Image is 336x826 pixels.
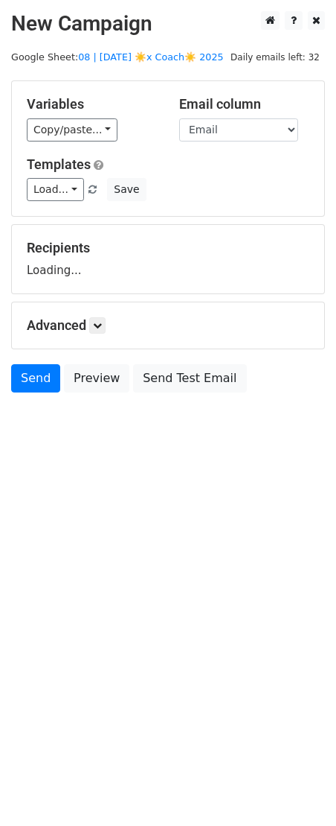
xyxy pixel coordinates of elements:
span: Daily emails left: 32 [225,49,325,66]
a: Load... [27,178,84,201]
h5: Advanced [27,317,309,334]
button: Save [107,178,146,201]
a: Send [11,364,60,393]
h2: New Campaign [11,11,325,36]
a: Send Test Email [133,364,246,393]
small: Google Sheet: [11,51,224,63]
h5: Email column [179,96,309,112]
a: Daily emails left: 32 [225,51,325,63]
div: Loading... [27,240,309,279]
a: Copy/paste... [27,118,117,142]
a: 08 | [DATE] ☀️x Coach☀️ 2025 [78,51,224,63]
h5: Recipients [27,240,309,256]
h5: Variables [27,96,157,112]
a: Templates [27,156,91,172]
a: Preview [64,364,129,393]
